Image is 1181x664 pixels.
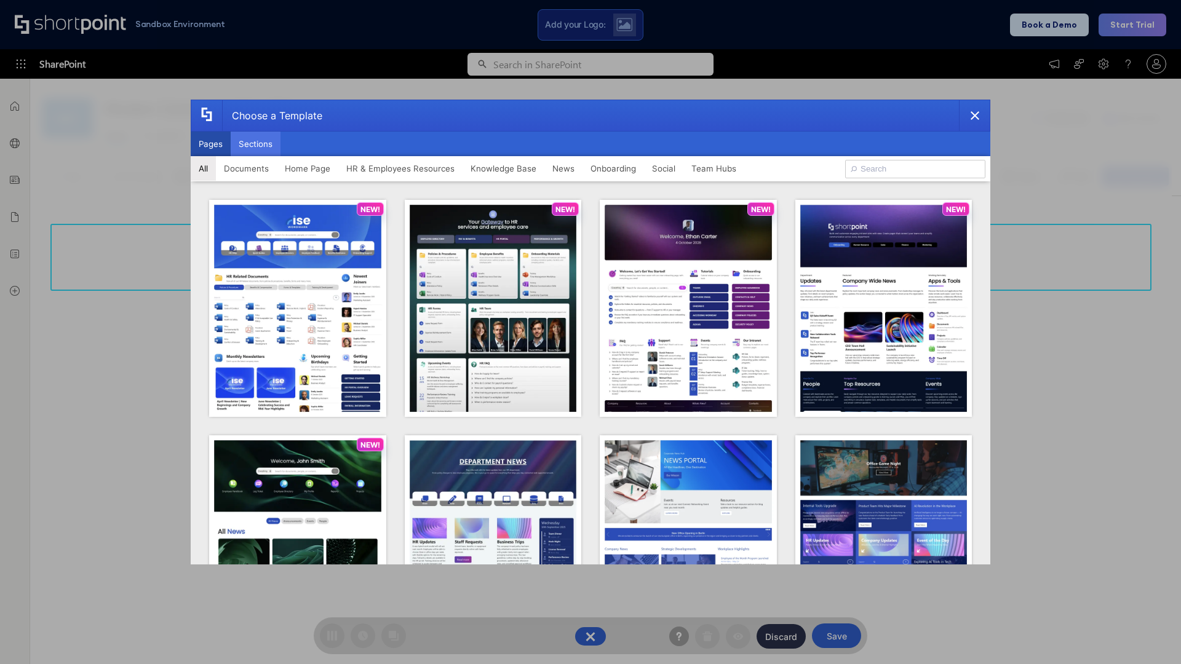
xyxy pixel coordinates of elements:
[583,156,644,181] button: Onboarding
[555,205,575,214] p: NEW!
[277,156,338,181] button: Home Page
[683,156,744,181] button: Team Hubs
[845,160,985,178] input: Search
[191,132,231,156] button: Pages
[191,156,216,181] button: All
[644,156,683,181] button: Social
[544,156,583,181] button: News
[216,156,277,181] button: Documents
[360,440,380,449] p: NEW!
[463,156,544,181] button: Knowledge Base
[222,100,322,131] div: Choose a Template
[191,100,990,564] div: template selector
[338,156,463,181] button: HR & Employees Resources
[360,205,380,214] p: NEW!
[946,205,966,214] p: NEW!
[751,205,771,214] p: NEW!
[231,132,280,156] button: Sections
[1119,605,1181,664] iframe: Chat Widget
